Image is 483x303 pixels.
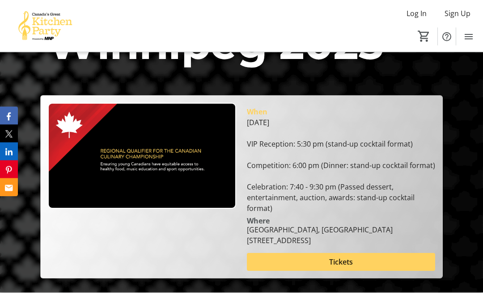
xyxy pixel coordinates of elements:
button: Log In [399,6,434,21]
div: [GEOGRAPHIC_DATA], [GEOGRAPHIC_DATA] [247,225,393,236]
button: Sign Up [437,6,478,21]
button: Tickets [247,253,435,271]
div: [STREET_ADDRESS] [247,236,393,246]
img: Canada’s Great Kitchen Party's Logo [5,4,85,48]
div: [DATE] VIP Reception: 5:30 pm (stand-up cocktail format) Competition: 6:00 pm (Dinner: stand-up c... [247,118,435,214]
div: Where [247,218,270,225]
span: Sign Up [445,8,470,19]
button: Menu [460,28,478,46]
div: When [247,107,267,118]
button: Cart [416,28,432,44]
img: Campaign CTA Media Photo [48,103,236,209]
span: Log In [407,8,427,19]
span: Tickets [329,257,353,268]
button: Help [438,28,456,46]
